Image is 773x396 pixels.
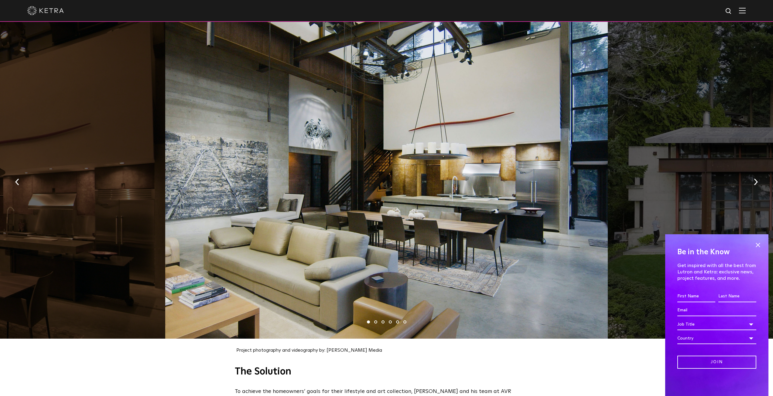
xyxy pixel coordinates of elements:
[725,8,733,15] img: search icon
[677,291,715,302] input: First Name
[718,291,756,302] input: Last Name
[677,305,756,316] input: Email
[677,319,756,330] div: Job Title
[677,333,756,344] div: Country
[739,8,746,13] img: Hamburger%20Nav.svg
[15,179,19,185] img: arrow-left-black.svg
[677,246,756,258] h4: Be in the Know
[236,346,540,355] p: Project photography and videography by: [PERSON_NAME] Media
[235,366,539,378] h3: The Solution
[27,6,64,15] img: ketra-logo-2019-white
[677,262,756,281] p: Get inspired with all the best from Lutron and Ketra: exclusive news, project features, and more.
[677,356,756,369] input: Join
[754,179,758,185] img: arrow-right-black.svg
